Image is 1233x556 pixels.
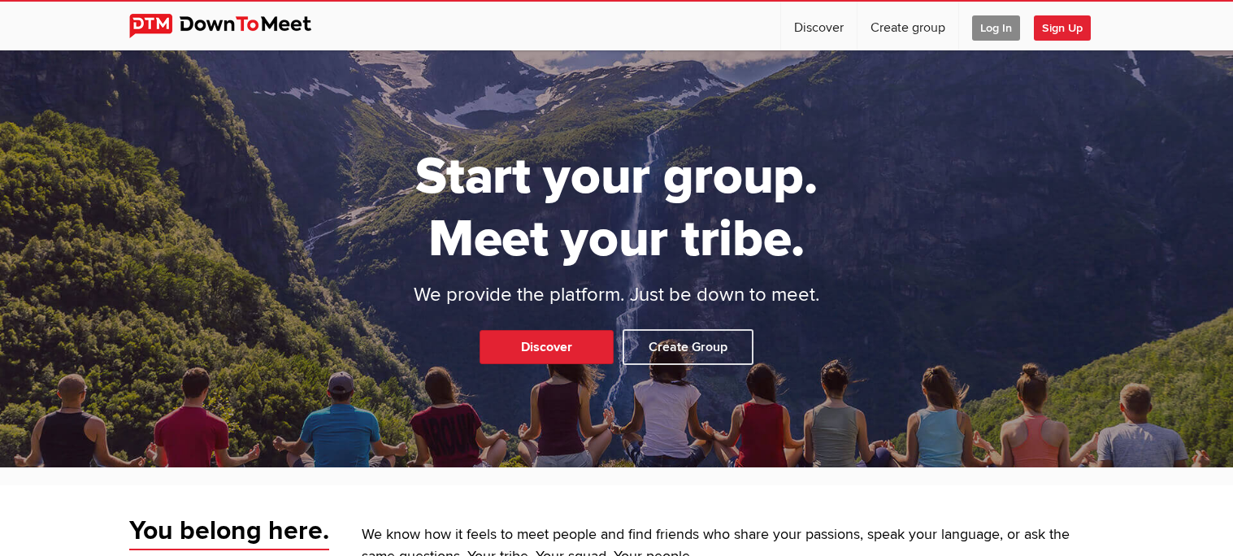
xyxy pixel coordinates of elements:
[857,2,958,50] a: Create group
[623,329,753,365] a: Create Group
[129,515,329,550] span: You belong here.
[1034,15,1091,41] span: Sign Up
[972,15,1020,41] span: Log In
[353,146,881,271] h1: Start your group. Meet your tribe.
[1034,2,1104,50] a: Sign Up
[781,2,857,50] a: Discover
[959,2,1033,50] a: Log In
[480,330,614,364] a: Discover
[129,14,336,38] img: DownToMeet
